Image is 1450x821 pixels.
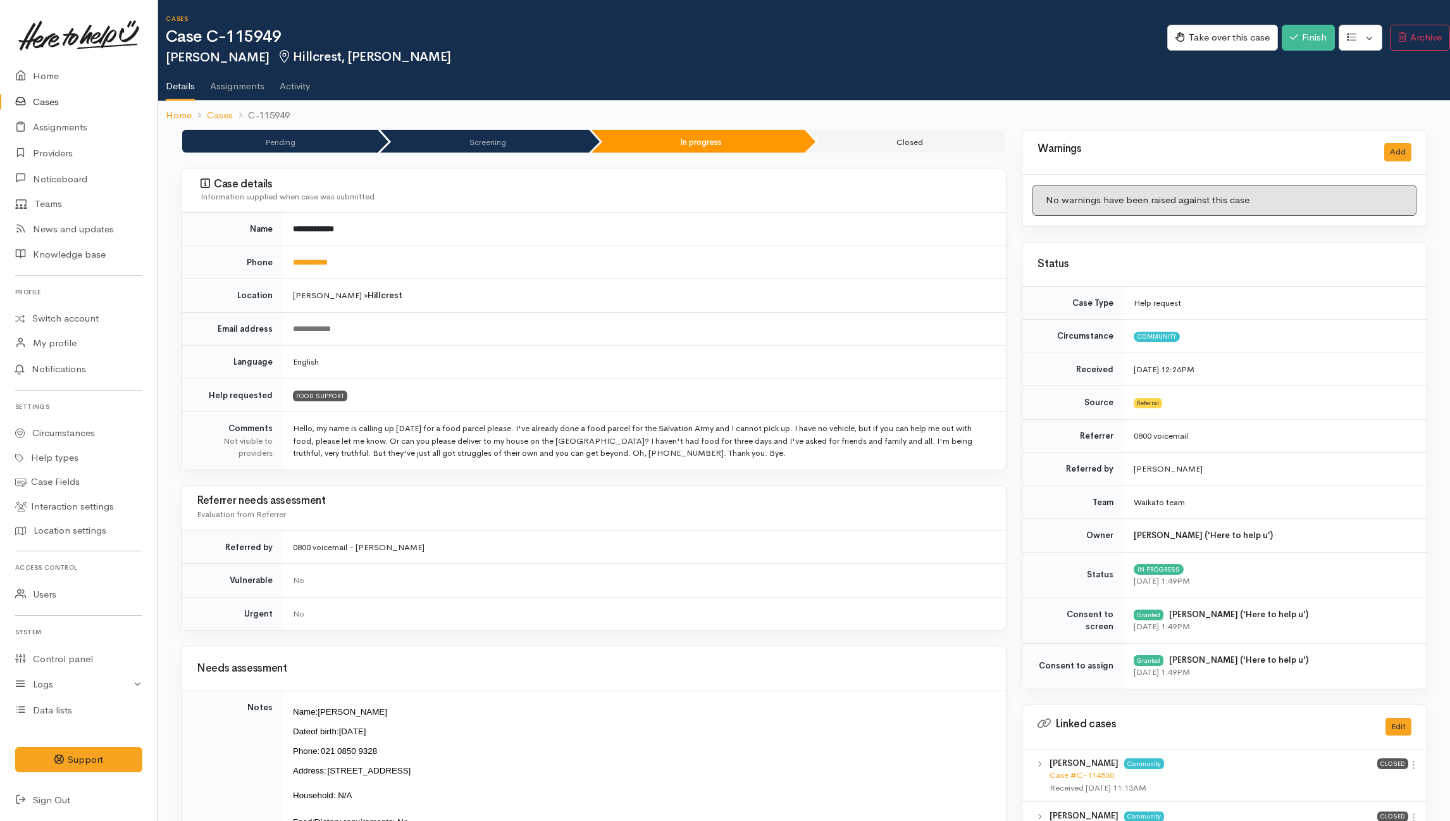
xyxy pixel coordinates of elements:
td: 0800 voicemail [1124,419,1427,453]
b: [PERSON_NAME] ('Here to help u') [1134,530,1273,541]
div: Not visible to providers [197,435,273,460]
h3: Case details [201,178,991,191]
a: Case #C-114530 [1050,770,1114,780]
td: Name [182,213,283,246]
a: Activity [280,64,310,99]
td: Status [1022,552,1124,598]
button: Support [15,747,142,773]
button: Archive [1390,25,1450,51]
a: Cases [207,108,233,123]
h6: Settings [15,398,142,415]
span: In progress [1134,564,1184,574]
td: Referrer [1022,419,1124,453]
h6: Cases [166,15,1167,22]
b: [PERSON_NAME] [1050,758,1118,768]
a: Home [166,108,192,123]
div: Granted [1134,655,1163,665]
td: Circumstance [1022,320,1124,353]
td: Comments [182,412,283,470]
td: English [283,346,1006,379]
time: [DATE] 12:26PM [1134,364,1194,375]
td: Consent to assign [1022,643,1124,689]
h3: Needs assessment [197,663,991,675]
span: [PERSON_NAME] [318,707,387,717]
div: Granted [1134,610,1163,620]
div: [DATE] 1:49PM [1134,575,1411,587]
td: Team [1022,486,1124,519]
td: Source [1022,386,1124,420]
li: Screening [380,130,588,153]
span: Community [1134,332,1180,342]
b: [PERSON_NAME] [1050,810,1118,821]
td: Hello, my name is calling up [DATE] for a food parcel please. I've already done a food parcel for... [283,412,1006,470]
td: Help requested [182,379,283,412]
li: Closed [807,130,1005,153]
span: birth [320,727,337,736]
div: No [293,608,991,620]
td: Urgent [182,597,283,630]
li: In progress [592,130,805,153]
button: Add [1384,143,1411,161]
div: [DATE] 1:49PM [1134,620,1411,633]
span: FOOD SUPPORT [293,391,347,401]
div: No warnings have been raised against this case [1032,185,1416,216]
h3: Status [1038,258,1411,270]
td: Received [1022,353,1124,386]
h6: System [15,624,142,641]
span: Address [293,766,324,775]
li: C-115949 [233,108,290,123]
nav: breadcrumb [158,101,1450,130]
span: [DATE] [339,727,366,736]
span: Community [1124,758,1164,768]
span: Household: N/A [293,791,352,800]
td: Vulnerable [182,564,283,598]
a: Assignments [210,64,264,99]
td: Language [182,346,283,379]
button: Finish [1282,25,1335,51]
h3: Referrer needs assessment [197,495,991,507]
h1: Case C-115949 [166,28,1167,46]
span: Hillcrest, [PERSON_NAME] [277,49,451,65]
span: : [324,766,326,775]
b: [PERSON_NAME] ('Here to help u') [1169,609,1308,620]
span: : [337,727,339,736]
td: Referred by [1022,453,1124,486]
div: Received [DATE] 11:13AM [1050,782,1377,794]
h6: Access control [15,559,142,576]
span: 021 0850 9328 [321,746,377,756]
td: Consent to screen [1022,598,1124,643]
h6: Profile [15,284,142,301]
td: Help request [1124,287,1427,320]
span: : [316,707,318,717]
td: Case Type [1022,287,1124,320]
td: Referred by [182,530,283,564]
h2: [PERSON_NAME] [166,50,1167,65]
span: Referral [1134,398,1162,408]
b: Hillcrest [368,290,402,301]
span: Evaluation from Referrer [197,509,286,520]
td: Phone [182,246,283,279]
b: [PERSON_NAME] ('Here to help u') [1169,655,1308,665]
h3: Warnings [1038,143,1369,155]
td: [PERSON_NAME] [1124,453,1427,486]
td: 0800 voicemail - [PERSON_NAME] [283,530,1006,564]
button: Take over this case [1167,25,1278,51]
span: Phone: [293,746,319,756]
li: Pending [182,130,378,153]
span: Date [293,727,311,736]
div: No [293,574,991,587]
div: Information supplied when case was submitted [201,191,991,203]
span: of [311,727,318,736]
a: Details [166,64,195,101]
span: [PERSON_NAME] » [293,290,402,301]
span: Waikato team [1134,497,1185,508]
span: [STREET_ADDRESS] [327,766,411,775]
td: Owner [1022,519,1124,553]
div: [DATE] 1:49PM [1134,666,1411,679]
td: Email address [182,312,283,346]
button: Edit [1385,718,1411,736]
span: Closed [1377,758,1408,768]
span: Name [293,707,316,717]
h3: Linked cases [1038,718,1370,730]
td: Location [182,279,283,313]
